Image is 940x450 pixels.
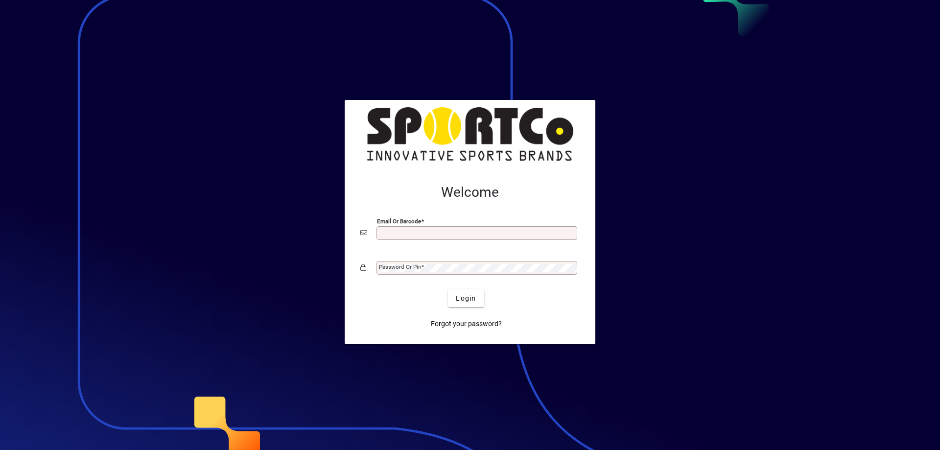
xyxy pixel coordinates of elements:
[377,218,421,225] mat-label: Email or Barcode
[431,319,502,329] span: Forgot your password?
[456,293,476,304] span: Login
[448,289,484,307] button: Login
[379,263,421,270] mat-label: Password or Pin
[427,315,506,332] a: Forgot your password?
[360,184,580,201] h2: Welcome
